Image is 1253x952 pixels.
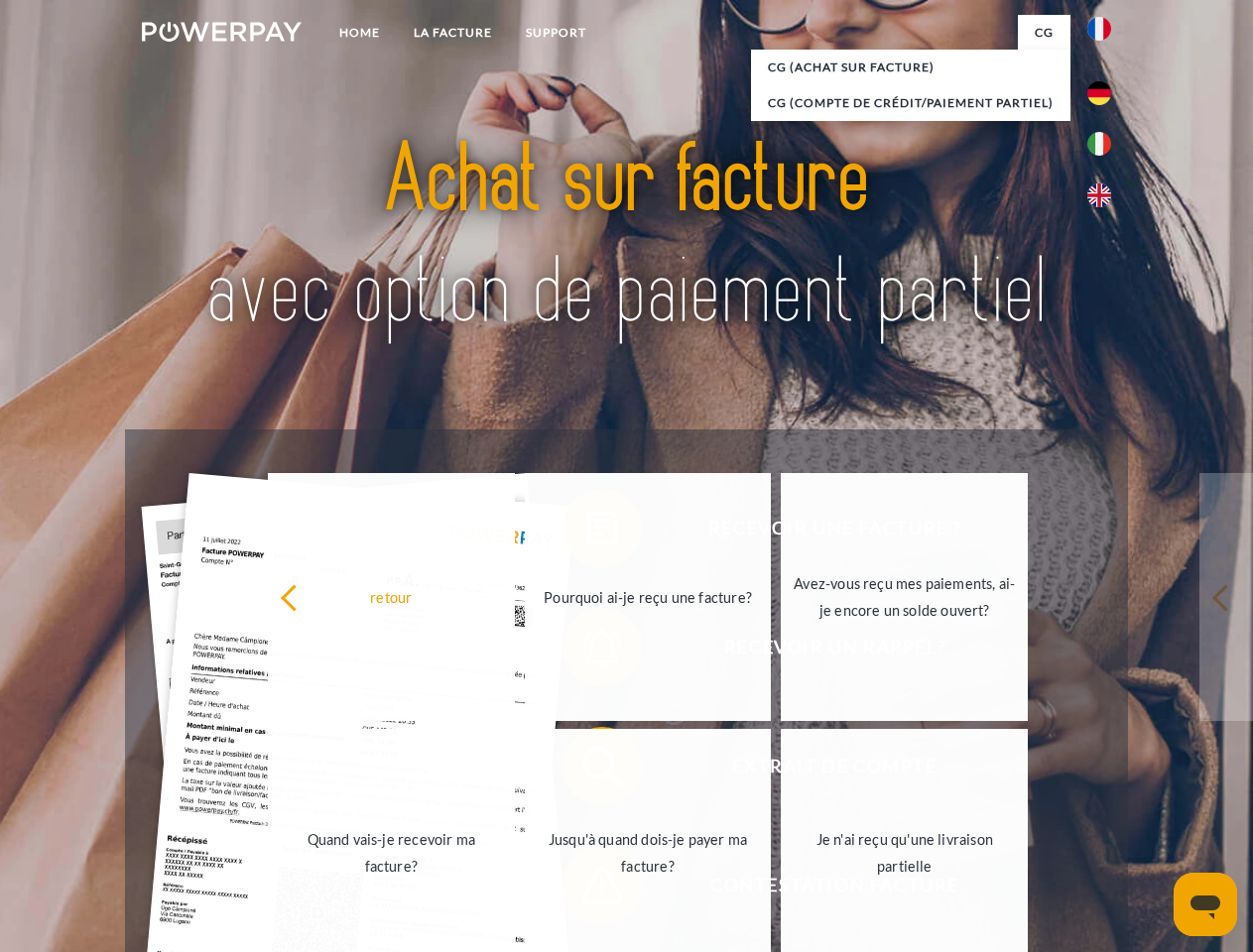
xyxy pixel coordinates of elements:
a: CG [1018,15,1070,51]
a: Avez-vous reçu mes paiements, ai-je encore un solde ouvert? [781,473,1028,721]
div: Quand vais-je recevoir ma facture? [280,826,503,880]
img: de [1087,81,1111,105]
img: fr [1087,17,1111,41]
a: LA FACTURE [397,15,509,51]
img: logo-powerpay-white.svg [142,22,302,42]
img: title-powerpay_fr.svg [189,95,1064,380]
a: CG (achat sur facture) [751,50,1070,85]
a: CG (Compte de crédit/paiement partiel) [751,85,1070,121]
a: Home [322,15,397,51]
img: en [1087,183,1111,207]
a: Support [509,15,603,51]
div: Avez-vous reçu mes paiements, ai-je encore un solde ouvert? [793,570,1016,624]
div: Je n'ai reçu qu'une livraison partielle [793,826,1016,880]
div: Pourquoi ai-je reçu une facture? [537,583,760,610]
img: it [1087,132,1111,156]
iframe: Bouton de lancement de la fenêtre de messagerie [1174,873,1237,936]
div: Jusqu'à quand dois-je payer ma facture? [537,826,760,880]
div: retour [280,583,503,610]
